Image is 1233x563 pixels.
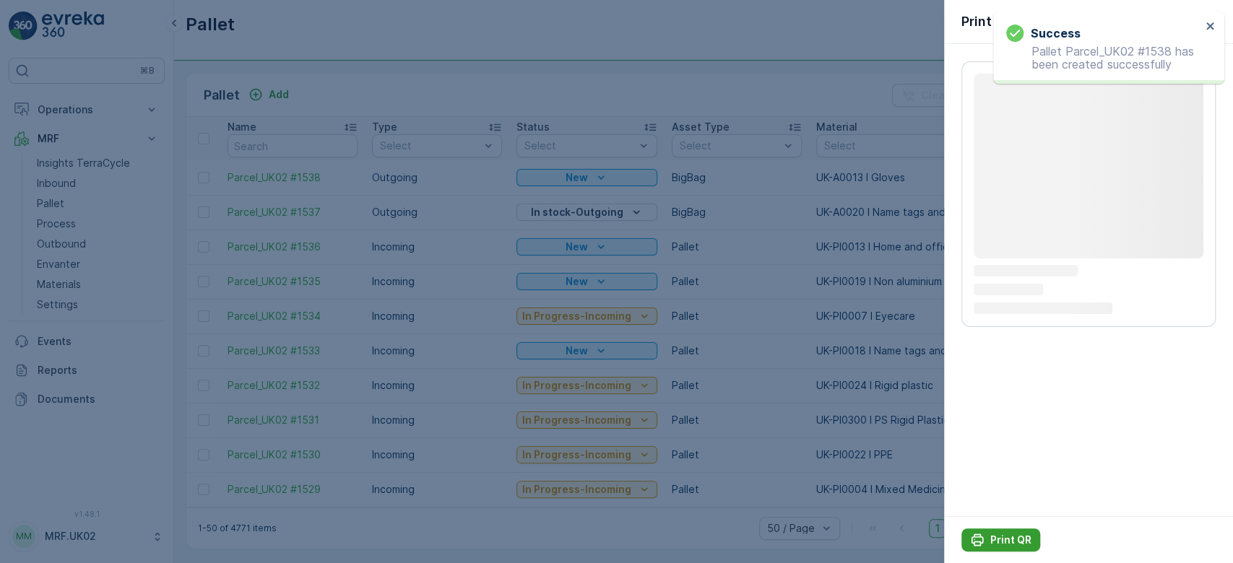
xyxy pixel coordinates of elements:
[990,533,1031,547] p: Print QR
[1206,20,1216,34] button: close
[1006,45,1201,71] p: Pallet Parcel_UK02 #1538 has been created successfully
[1031,25,1081,42] h3: Success
[961,528,1040,551] button: Print QR
[961,12,1013,32] p: Print QR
